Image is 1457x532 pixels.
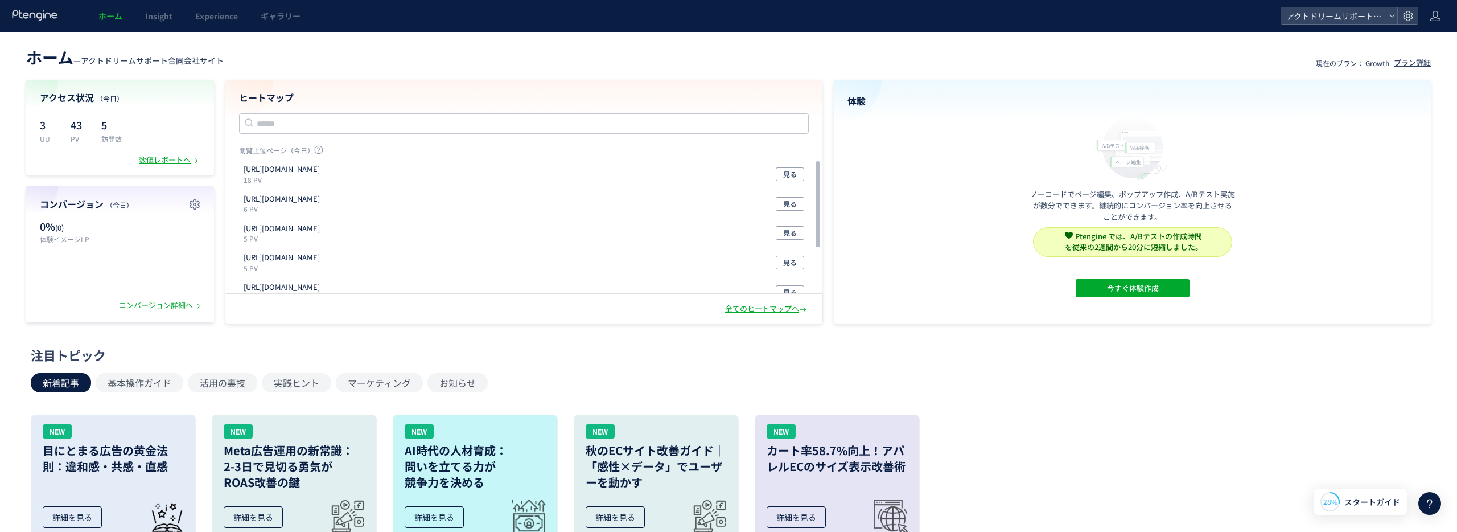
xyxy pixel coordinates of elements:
[40,234,114,244] p: 体験イメージLP
[262,373,331,392] button: 実践ヒント
[188,373,257,392] button: 活用の裏技
[139,155,200,166] div: 数値レポートへ
[783,256,797,269] span: 見る
[783,226,797,240] span: 見る
[81,55,224,66] span: アクトドリームサポート合同会社サイト
[40,91,200,104] h4: アクセス状況
[195,10,238,22] span: Experience
[776,256,804,269] button: 見る
[586,506,645,528] div: 詳細を見る
[783,285,797,299] span: 見る
[98,10,122,22] span: ホーム
[31,346,1421,364] div: 注目トピック
[26,46,224,68] div: —
[725,304,809,314] div: 全てのヒートマップへ
[71,116,88,134] p: 43
[261,10,301,22] span: ギャラリー
[405,506,464,528] div: 詳細を見る
[1030,189,1235,223] p: ノーコードでページ編集、ポップアップ作成、A/Bテスト実施が数分でできます。継続的にコンバージョン率を向上させることができます。
[43,424,72,439] div: NEW
[1065,231,1073,239] img: svg+xml,%3c
[96,373,183,392] button: 基本操作ガイド
[40,116,57,134] p: 3
[239,145,809,159] p: 閲覧上位ページ（今日）
[244,234,324,243] p: 5 PV
[586,424,615,439] div: NEW
[119,300,203,311] div: コンバージョン詳細へ
[1076,279,1190,297] button: 今すぐ体験作成
[405,424,434,439] div: NEW
[244,194,320,204] p: https://utage.actdream.net/p/expopt1A
[244,252,320,263] p: https://utage.actdream.net/page/QdZNPaIId0Aw
[1316,58,1389,68] p: 現在のプラン： Growth
[244,175,324,185] p: 18 PV
[224,424,253,439] div: NEW
[427,373,488,392] button: お知らせ
[244,223,320,234] p: https://utage.actdream.net/p/T0apFXKmQJHS
[244,164,320,175] p: https://utage.actdream.net/page/t8vWc7StjV7F
[145,10,172,22] span: Insight
[767,443,908,474] h3: カート率58.7%向上！アパレルECのサイズ表示改善術
[43,443,184,474] h3: 目にとまる広告の黄金法則：違和感・共感・直感
[847,95,1417,108] h4: 体験
[244,293,324,302] p: 3 PV
[40,198,200,211] h4: コンバージョン
[1394,58,1431,68] div: プラン詳細
[224,443,365,490] h3: Meta広告運用の新常識： 2-3日で見切る勇気が ROAS改善の鍵
[106,200,133,210] span: （今日）
[767,506,826,528] div: 詳細を見る
[1323,497,1337,506] span: 28%
[586,443,727,490] h3: 秋のECサイト改善ガイド｜「感性×データ」でユーザーを動かす
[336,373,423,392] button: マーケティング
[1091,114,1174,181] img: home_experience_onbo_jp-C5-EgdA0.svg
[224,506,283,528] div: 詳細を見る
[101,116,122,134] p: 5
[1344,496,1400,508] span: スタートガイド
[1065,231,1203,252] span: Ptengine では、A/Bテストの作成時間 を従来の2週間から20分に短縮しました。
[783,197,797,211] span: 見る
[783,167,797,181] span: 見る
[101,134,122,144] p: 訪問数
[776,226,804,240] button: 見る
[1283,7,1384,24] span: アクトドリームサポート合同会社サイト
[40,219,114,234] p: 0%
[244,204,324,214] p: 6 PV
[776,285,804,299] button: 見る
[40,134,57,144] p: UU
[96,93,124,103] span: （今日）
[776,167,804,181] button: 見る
[244,263,324,273] p: 5 PV
[767,424,796,439] div: NEW
[1106,279,1158,297] span: 今すぐ体験作成
[55,222,64,233] span: (0)
[244,282,320,293] p: https://utage.actdream.net/p/expopt1B
[26,46,73,68] span: ホーム
[776,197,804,211] button: 見る
[239,91,809,104] h4: ヒートマップ
[405,443,546,490] h3: AI時代の人材育成： 問いを立てる力が 競争力を決める
[31,373,91,392] button: 新着記事
[71,134,88,144] p: PV
[43,506,102,528] div: 詳細を見る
